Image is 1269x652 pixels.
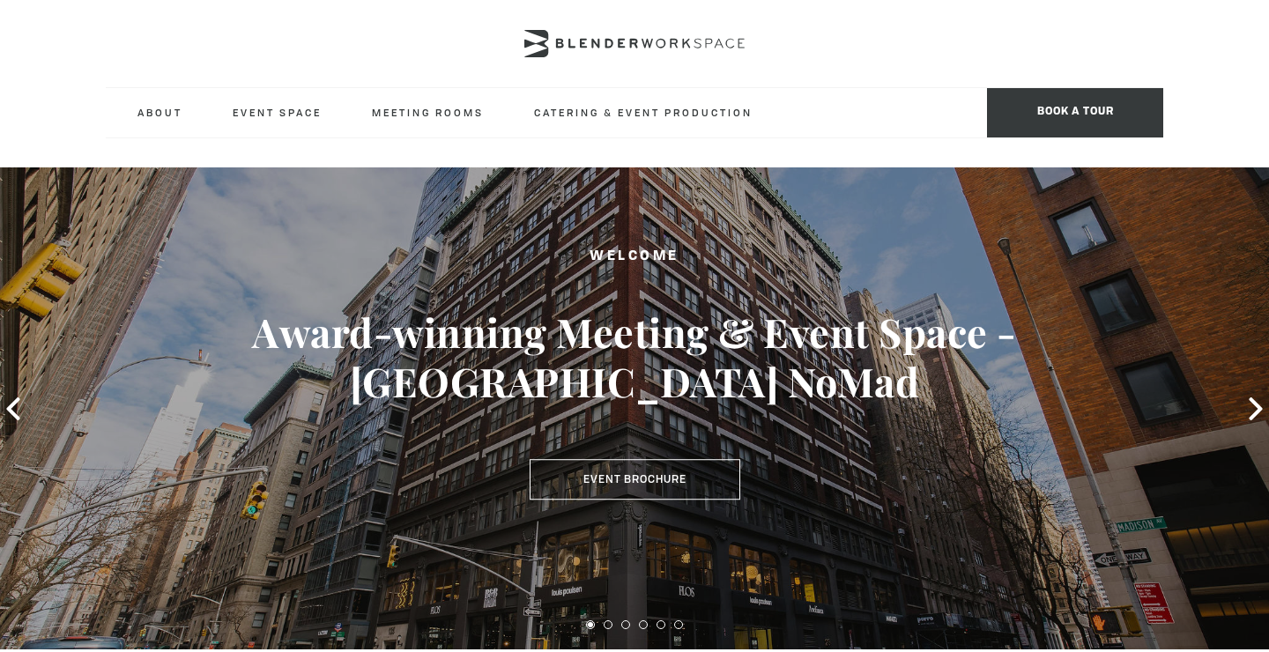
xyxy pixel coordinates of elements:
[63,246,1206,268] h2: Welcome
[987,88,1163,137] span: Book a tour
[530,460,740,500] a: Event Brochure
[219,88,336,137] a: Event Space
[358,88,498,137] a: Meeting Rooms
[123,88,197,137] a: About
[63,307,1206,406] h3: Award-winning Meeting & Event Space - [GEOGRAPHIC_DATA] NoMad
[520,88,767,137] a: Catering & Event Production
